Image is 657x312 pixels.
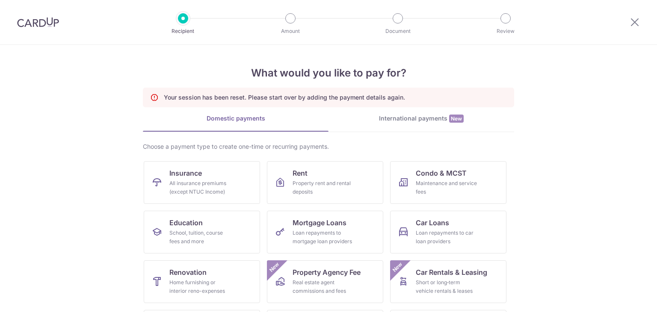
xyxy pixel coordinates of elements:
a: Property Agency FeeReal estate agent commissions and feesNew [267,260,383,303]
span: Mortgage Loans [293,218,346,228]
div: Domestic payments [143,114,328,123]
p: Recipient [151,27,215,35]
h4: What would you like to pay for? [143,65,514,81]
a: EducationSchool, tuition, course fees and more [144,211,260,253]
div: Home furnishing or interior reno-expenses [169,278,231,295]
span: Condo & MCST [416,168,467,178]
a: Car LoansLoan repayments to car loan providers [390,211,506,253]
span: New [449,115,464,123]
span: Car Loans [416,218,449,228]
a: RenovationHome furnishing or interior reno-expenses [144,260,260,303]
span: Rent [293,168,308,178]
a: Car Rentals & LeasingShort or long‑term vehicle rentals & leasesNew [390,260,506,303]
div: International payments [328,114,514,123]
span: Education [169,218,203,228]
p: Your session has been reset. Please start over by adding the payment details again. [164,93,405,102]
p: Review [474,27,537,35]
a: InsuranceAll insurance premiums (except NTUC Income) [144,161,260,204]
span: Insurance [169,168,202,178]
span: New [267,260,281,274]
div: School, tuition, course fees and more [169,229,231,246]
div: Property rent and rental deposits [293,179,354,196]
div: Loan repayments to mortgage loan providers [293,229,354,246]
a: RentProperty rent and rental deposits [267,161,383,204]
div: All insurance premiums (except NTUC Income) [169,179,231,196]
div: Real estate agent commissions and fees [293,278,354,295]
div: Maintenance and service fees [416,179,477,196]
a: Condo & MCSTMaintenance and service fees [390,161,506,204]
p: Document [366,27,429,35]
iframe: 打开一个小组件，您可以在其中找到更多信息 [604,286,648,308]
span: New [391,260,405,274]
div: Choose a payment type to create one-time or recurring payments. [143,142,514,151]
a: Mortgage LoansLoan repayments to mortgage loan providers [267,211,383,253]
div: Short or long‑term vehicle rentals & leases [416,278,477,295]
span: Renovation [169,267,207,277]
p: Amount [259,27,322,35]
span: Property Agency Fee [293,267,361,277]
span: Car Rentals & Leasing [416,267,487,277]
img: CardUp [17,17,59,27]
div: Loan repayments to car loan providers [416,229,477,246]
